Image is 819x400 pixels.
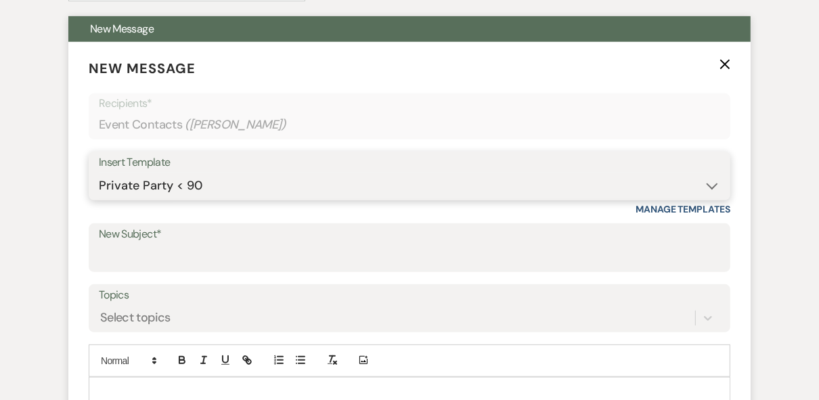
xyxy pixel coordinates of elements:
p: Recipients* [99,95,720,112]
div: Insert Template [99,153,720,173]
a: Manage Templates [636,203,730,215]
span: New Message [89,60,196,77]
div: Select topics [100,309,171,327]
label: Topics [99,286,720,305]
label: New Subject* [99,225,720,244]
div: Event Contacts [99,112,720,138]
span: New Message [90,22,154,36]
span: ( [PERSON_NAME] ) [185,116,286,134]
